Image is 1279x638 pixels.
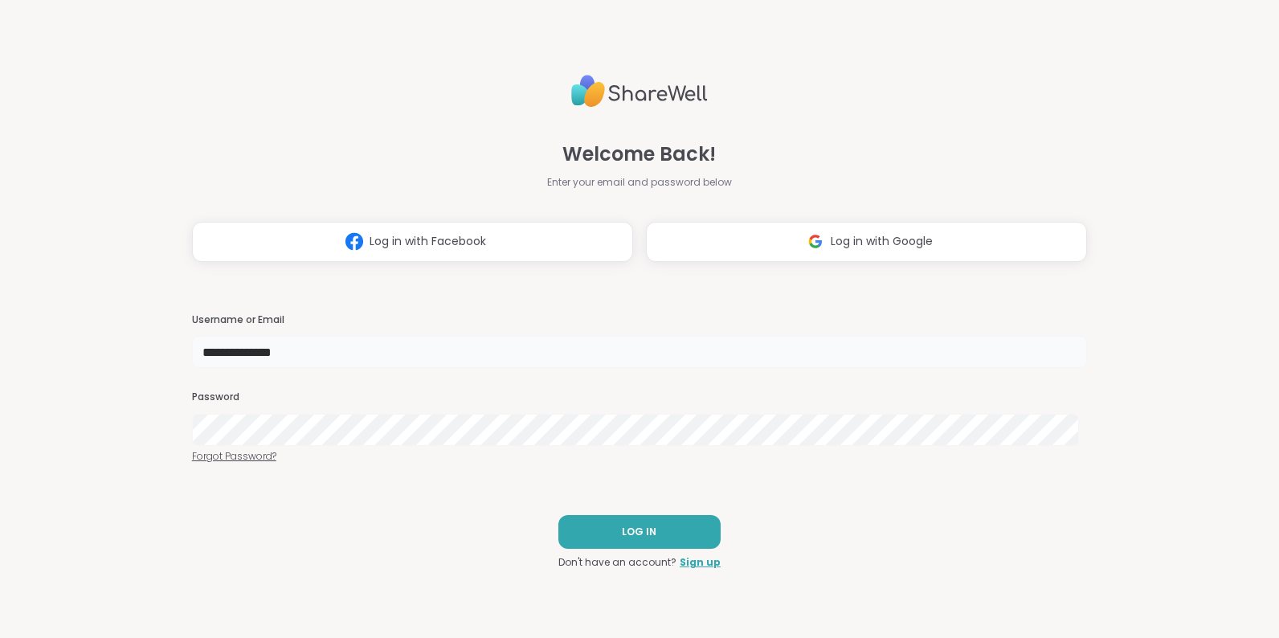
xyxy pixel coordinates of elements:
[622,525,656,539] span: LOG IN
[571,68,708,114] img: ShareWell Logo
[831,233,933,250] span: Log in with Google
[558,555,676,570] span: Don't have an account?
[339,227,370,256] img: ShareWell Logomark
[800,227,831,256] img: ShareWell Logomark
[558,515,721,549] button: LOG IN
[192,449,1087,464] a: Forgot Password?
[192,391,1087,404] h3: Password
[370,233,486,250] span: Log in with Facebook
[562,140,716,169] span: Welcome Back!
[547,175,732,190] span: Enter your email and password below
[646,222,1087,262] button: Log in with Google
[192,313,1087,327] h3: Username or Email
[192,222,633,262] button: Log in with Facebook
[680,555,721,570] a: Sign up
